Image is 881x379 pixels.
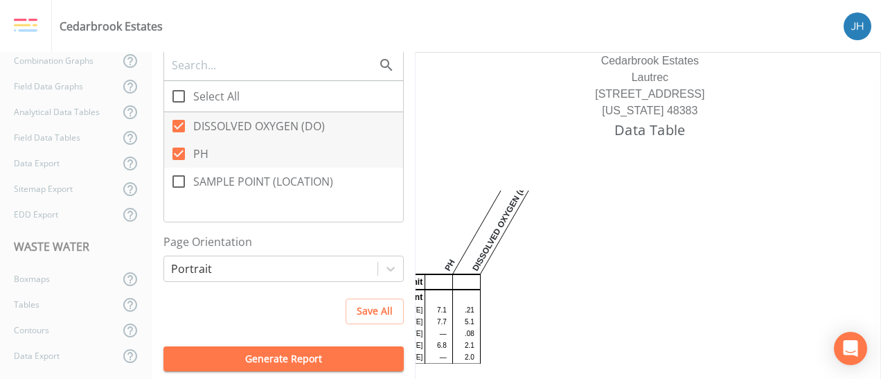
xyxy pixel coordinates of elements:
td: 5.1 [453,316,475,328]
span: SAMPLE POINT (LOCATION) [193,173,333,190]
button: Generate Report [163,346,404,372]
td: 2.0 [453,351,475,364]
button: Save All [346,299,404,324]
span: DISSOLVED OXYGEN (DO) [193,118,325,134]
td: 2.1 [453,340,475,351]
td: 6.8 [425,340,447,351]
span: Select All [193,88,240,105]
span: PH [193,146,208,162]
label: Page Orientation [163,233,404,250]
img: logo [14,18,37,33]
span: DISSOLVED OXYGEN (DO) [472,185,526,272]
td: — [425,351,447,364]
div: Cedarbrook Estates [60,18,163,35]
td: 7.7 [425,316,447,328]
img: 84dca5caa6e2e8dac459fb12ff18e533 [844,12,871,40]
input: Search... [170,56,378,74]
td: .08 [453,328,475,340]
div: Open Intercom Messenger [834,332,867,365]
td: — [425,328,447,340]
td: .21 [453,304,475,316]
td: 7.1 [425,304,447,316]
